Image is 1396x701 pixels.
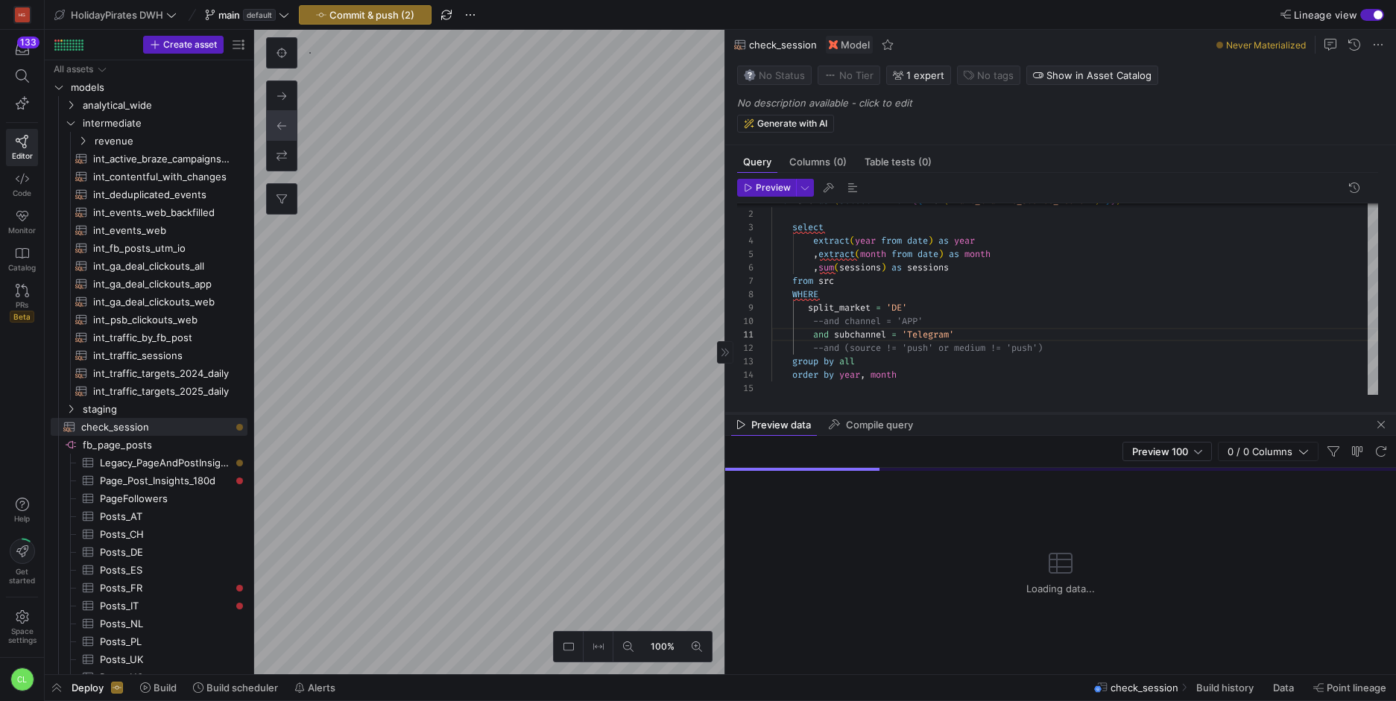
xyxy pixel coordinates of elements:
span: Table tests [865,157,932,167]
span: Lineage view [1294,9,1357,21]
div: 15 [737,381,754,395]
span: Posts_DE​​​​​​​​​ [100,544,230,561]
span: int_psb_clickouts_web​​​​​​​​​​ [93,311,230,329]
div: Press SPACE to select this row. [51,472,247,489]
div: Press SPACE to select this row. [51,311,247,329]
span: ) [928,235,933,247]
div: Press SPACE to select this row. [51,185,247,203]
div: Press SPACE to select this row. [51,418,247,436]
span: Posts_IT​​​​​​​​​ [100,597,230,615]
span: Page_Post_Insights_180d​​​​​​​​​ [100,472,230,489]
a: int_ga_deal_clickouts_all​​​​​​​​​​ [51,257,247,275]
span: group [792,355,818,367]
div: Press SPACE to select this row. [51,78,247,96]
div: Press SPACE to select this row. [51,650,247,668]
div: Press SPACE to select this row. [51,400,247,418]
a: Posts_AT​​​​​​​​​ [51,507,247,525]
span: (0) [918,157,932,167]
span: (0) [833,157,847,167]
button: Build scheduler [186,675,285,700]
span: select [792,221,824,233]
span: Code [13,188,31,197]
span: subchannel [834,329,886,340]
span: analytical_wide [83,97,245,114]
span: Deploy [72,682,104,694]
span: No tags [977,69,1014,81]
span: int_events_web_backfilled​​​​​​​​​​ [93,204,230,221]
span: Posts_UK​​​​​​​​​ [100,651,230,668]
div: Press SPACE to select this row. [51,364,247,382]
img: No tier [824,69,836,81]
span: models [71,79,245,96]
span: Get started [9,567,35,585]
span: 'DE' [886,302,907,314]
div: 11 [737,328,754,341]
a: int_active_braze_campaigns_performance​​​​​​​​​​ [51,150,247,168]
div: Press SPACE to select this row. [51,96,247,114]
a: Posts_PL​​​​​​​​​ [51,632,247,650]
span: WHERE [792,288,818,300]
a: Posts_UK​​​​​​​​​ [51,650,247,668]
div: 8 [737,288,754,301]
span: int_ga_deal_clickouts_all​​​​​​​​​​ [93,258,230,275]
div: Press SPACE to select this row. [51,203,247,221]
span: main [218,9,240,21]
a: Catalog [6,241,38,278]
a: HG [6,2,38,28]
a: PRsBeta [6,278,38,329]
div: HG [15,7,30,22]
a: int_traffic_by_fb_post​​​​​​​​​​ [51,329,247,346]
a: Spacesettings [6,603,38,651]
button: Build [133,675,183,700]
span: date [917,248,938,260]
div: Press SPACE to select this row. [51,132,247,150]
span: Monitor [8,226,36,235]
div: Press SPACE to select this row. [51,114,247,132]
span: from [881,235,902,247]
span: ) [881,261,886,273]
button: Getstarted [6,533,38,591]
div: 6 [737,261,754,274]
div: 14 [737,368,754,381]
span: Data [1273,682,1294,694]
a: int_traffic_targets_2025_daily​​​​​​​​​​ [51,382,247,400]
span: from [792,275,813,287]
span: int_events_web​​​​​​​​​​ [93,222,230,239]
a: Editor [6,129,38,166]
div: Press SPACE to select this row. [51,60,247,78]
span: fb_page_posts​​​​​​​​ [83,437,245,454]
span: order [792,369,818,381]
span: ( [850,235,855,247]
span: Posts_FR​​​​​​​​​ [100,580,230,597]
button: No statusNo Status [737,66,812,85]
span: = [876,302,881,314]
span: Create asset [163,39,217,50]
a: fb_page_posts​​​​​​​​ [51,436,247,454]
span: Build [154,682,177,694]
button: 0 / 0 Columns [1218,442,1318,461]
span: split_market [808,302,871,314]
span: Editor [12,151,33,160]
button: 1 expert [886,66,951,85]
span: as [891,261,902,273]
button: No tags [957,66,1020,85]
span: year [839,369,860,381]
a: int_traffic_targets_2024_daily​​​​​​​​​​ [51,364,247,382]
div: Press SPACE to select this row. [51,275,247,293]
button: Generate with AI [737,115,834,133]
div: All assets [54,64,93,74]
span: Preview 100 [1132,445,1188,457]
button: Preview [737,179,796,197]
span: 0 / 0 Columns [1228,445,1298,457]
span: int_ga_deal_clickouts_web​​​​​​​​​​ [93,294,230,311]
div: Press SPACE to select this row. [51,436,247,454]
span: --and (source != 'push' or medium != 'push') [813,342,1043,354]
a: int_ga_deal_clickouts_app​​​​​​​​​​ [51,275,247,293]
span: Generate with AI [757,118,827,129]
a: int_events_web_backfilled​​​​​​​​​​ [51,203,247,221]
a: Code [6,166,38,203]
span: check_session [749,39,817,51]
div: 12 [737,341,754,355]
span: Preview [756,183,791,193]
span: sessions [907,261,949,273]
